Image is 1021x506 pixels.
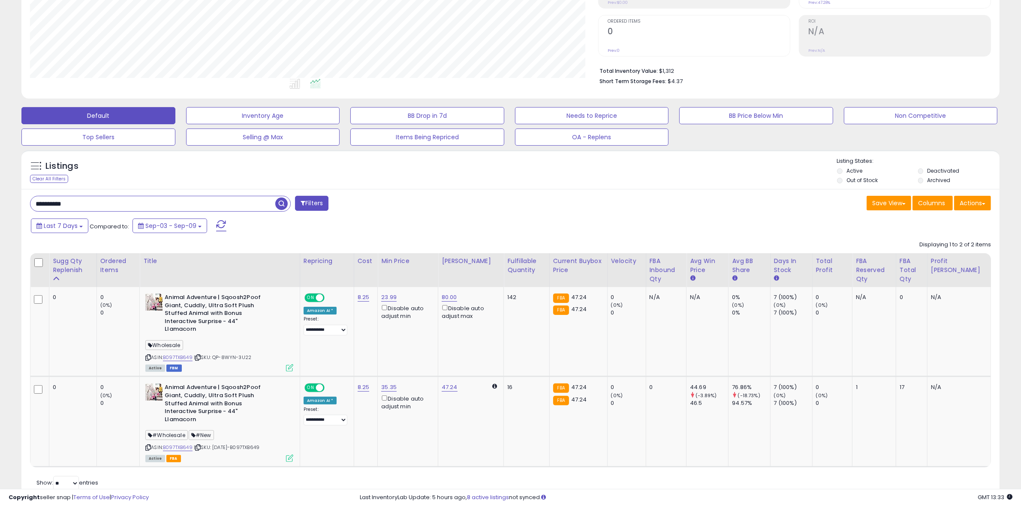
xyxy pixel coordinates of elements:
a: 23.99 [381,293,397,302]
button: Default [21,107,175,124]
b: Animal Adventure | Sqoosh2Poof Giant, Cuddly, Ultra Soft Plush Stuffed Animal with Bonus Interact... [165,383,269,425]
a: 35.35 [381,383,397,392]
small: (0%) [611,302,623,308]
span: FBM [166,365,182,372]
div: seller snap | | [9,494,149,502]
div: 0 [53,383,90,391]
small: Days In Stock. [774,275,779,282]
a: 8.25 [358,383,370,392]
h2: N/A [808,27,991,38]
label: Deactivated [928,167,960,174]
small: (0%) [100,392,112,399]
div: 76.86% [732,383,770,391]
button: OA - Replens [515,129,669,146]
p: Listing States: [837,157,1000,165]
small: (0%) [732,302,744,308]
div: Displaying 1 to 2 of 2 items [919,241,991,249]
span: | SKU: QP-8WYN-3U22 [194,354,251,361]
span: Show: entries [36,479,98,487]
span: #New [189,430,214,440]
small: FBA [553,383,569,393]
div: Repricing [304,257,350,266]
button: Filters [295,196,328,211]
div: 0 [100,293,140,301]
span: Last 7 Days [44,222,78,230]
div: Cost [358,257,374,266]
div: 0 [900,293,921,301]
div: 7 (100%) [774,399,812,407]
b: Total Inventory Value: [599,67,658,75]
small: Avg Win Price. [690,275,695,282]
div: Ordered Items [100,257,136,275]
div: 7 (100%) [774,383,812,391]
button: Non Competitive [844,107,998,124]
button: Last 7 Days [31,219,88,233]
div: Title [143,257,296,266]
span: OFF [323,294,337,302]
div: Total Profit [816,257,849,275]
div: 0 [650,383,680,391]
span: ROI [808,19,991,24]
div: Profit [PERSON_NAME] [931,257,987,275]
span: OFF [323,384,337,392]
span: Columns [918,199,945,207]
div: Sugg Qty Replenish [53,257,93,275]
h2: 0 [608,27,790,38]
small: (0%) [774,302,786,308]
div: 0 [100,399,140,407]
span: 47.24 [571,293,587,301]
span: ON [305,384,316,392]
h5: Listings [45,160,78,172]
div: 0 [611,383,646,391]
div: FBA inbound Qty [650,257,683,284]
small: (0%) [611,392,623,399]
span: All listings currently available for purchase on Amazon [145,455,165,462]
a: 8 active listings [467,493,509,501]
div: 7 (100%) [774,309,812,317]
span: #Wholesale [145,430,188,440]
div: 0 [100,383,140,391]
div: Preset: [304,316,347,335]
button: Inventory Age [186,107,340,124]
button: Actions [954,196,991,210]
button: Items Being Repriced [350,129,504,146]
span: ON [305,294,316,302]
div: FBA Reserved Qty [856,257,892,284]
label: Out of Stock [846,177,878,184]
li: $1,312 [599,65,985,75]
small: (0%) [774,392,786,399]
span: | SKU: [DATE]-B097TXB649 [194,444,259,451]
span: Ordered Items [608,19,790,24]
strong: Copyright [9,493,40,501]
small: Prev: N/A [808,48,825,53]
div: 44.69 [690,383,728,391]
button: BB Drop in 7d [350,107,504,124]
div: Days In Stock [774,257,809,275]
a: Terms of Use [73,493,110,501]
div: 0 [816,383,852,391]
div: 142 [507,293,542,301]
div: 16 [507,383,542,391]
a: 47.24 [442,383,458,392]
div: 46.5 [690,399,728,407]
div: 0 [53,293,90,301]
div: Avg Win Price [690,257,725,275]
small: FBA [553,305,569,315]
span: 47.24 [571,305,587,313]
small: Prev: 0 [608,48,620,53]
small: FBA [553,293,569,303]
b: Animal Adventure | Sqoosh2Poof Giant, Cuddly, Ultra Soft Plush Stuffed Animal with Bonus Interact... [165,293,269,335]
span: Wholesale [145,340,183,350]
small: (0%) [816,302,828,308]
div: Last InventoryLab Update: 5 hours ago, not synced. [360,494,1012,502]
b: Short Term Storage Fees: [599,78,666,85]
div: Clear All Filters [30,175,68,183]
small: Avg BB Share. [732,275,737,282]
div: ASIN: [145,383,293,461]
div: 0 [816,309,852,317]
button: Sep-03 - Sep-09 [133,219,207,233]
button: Columns [913,196,953,210]
img: 51+vSHfIfGS._SL40_.jpg [145,293,163,311]
div: 0% [732,293,770,301]
a: Privacy Policy [111,493,149,501]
